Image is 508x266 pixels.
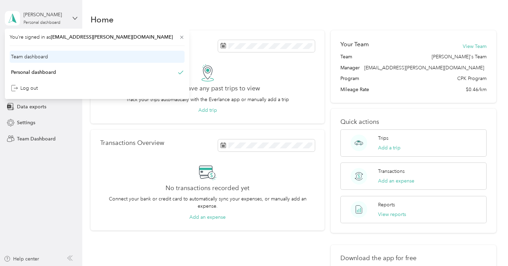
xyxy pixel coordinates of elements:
h2: You don’t have any past trips to view [155,85,260,92]
button: Help center [4,255,39,263]
span: Mileage Rate [340,86,369,93]
p: Track your trips automatically with the Everlance app or manually add a trip [126,96,289,103]
p: Reports [378,201,395,208]
span: Team [340,53,352,60]
button: Add an expense [378,177,414,185]
span: $0.46/km [466,86,487,93]
span: CPK Program [457,75,487,82]
button: Add an expense [189,214,226,221]
h1: Home [91,16,114,23]
button: View reports [378,211,406,218]
span: Data exports [17,103,46,110]
button: Add trip [198,107,217,114]
p: Transactions Overview [100,139,164,147]
div: Log out [11,85,38,92]
p: Transactions [378,168,405,175]
h2: No transactions recorded yet [166,185,250,192]
span: [EMAIL_ADDRESS][PERSON_NAME][DOMAIN_NAME] [51,34,173,40]
span: Settings [17,119,35,126]
div: Team dashboard [11,53,48,60]
span: [EMAIL_ADDRESS][PERSON_NAME][DOMAIN_NAME] [364,65,484,71]
p: Connect your bank or credit card to automatically sync your expenses, or manually add an expense. [100,195,315,210]
div: [PERSON_NAME] [23,11,67,18]
div: Personal dashboard [23,21,60,25]
span: Program [340,75,359,82]
p: Trips [378,135,388,142]
button: Add a trip [378,144,401,151]
h2: Your Team [340,40,369,49]
iframe: Everlance-gr Chat Button Frame [469,227,508,266]
span: [PERSON_NAME]'s Team [432,53,487,60]
span: You’re signed in as [10,33,185,41]
span: Manager [340,64,360,71]
p: Quick actions [340,118,487,126]
span: Team Dashboard [17,135,56,142]
button: View Team [463,43,487,50]
p: Download the app for free [340,255,487,262]
div: Personal dashboard [11,69,56,76]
